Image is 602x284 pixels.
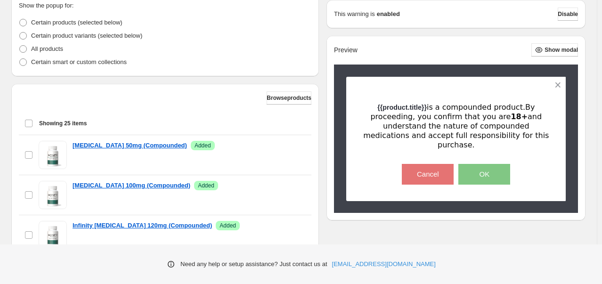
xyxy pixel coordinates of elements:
[73,141,187,150] a: [MEDICAL_DATA] 50mg (Compounded)
[377,9,400,19] strong: enabled
[31,19,122,26] span: Certain products (selected below)
[73,221,212,230] a: Infinity [MEDICAL_DATA] 120mg (Compounded)
[39,120,87,127] span: Showing 25 items
[332,260,436,269] a: [EMAIL_ADDRESS][DOMAIN_NAME]
[220,222,236,229] span: Added
[198,182,214,189] span: Added
[427,103,525,112] span: is a compounded product.
[73,181,190,190] a: [MEDICAL_DATA] 100mg (Compounded)
[267,91,311,105] button: Browseproducts
[334,9,375,19] p: This warning is
[363,103,551,149] span: By proceeding, you confirm that you are and understand the nature of compounded medications and a...
[458,164,510,185] button: OK
[195,142,211,149] span: Added
[267,94,311,102] span: Browse products
[558,10,578,18] span: Disable
[402,164,454,185] button: Cancel
[31,57,127,67] p: Certain smart or custom collections
[558,8,578,21] button: Disable
[39,221,67,249] img: Infinity CoEnzyme Q10 120mg (Compounded)
[31,32,142,39] span: Certain product variants (selected below)
[531,43,578,57] button: Show modal
[334,46,358,54] h2: Preview
[19,2,73,9] span: Show the popup for:
[511,112,528,121] strong: 18+
[39,141,67,169] img: 5-HTP 50mg (Compounded)
[545,46,578,54] span: Show modal
[31,44,63,54] p: All products
[377,104,427,111] strong: {{product.title}}
[39,181,67,209] img: 5-HTP 100mg (Compounded)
